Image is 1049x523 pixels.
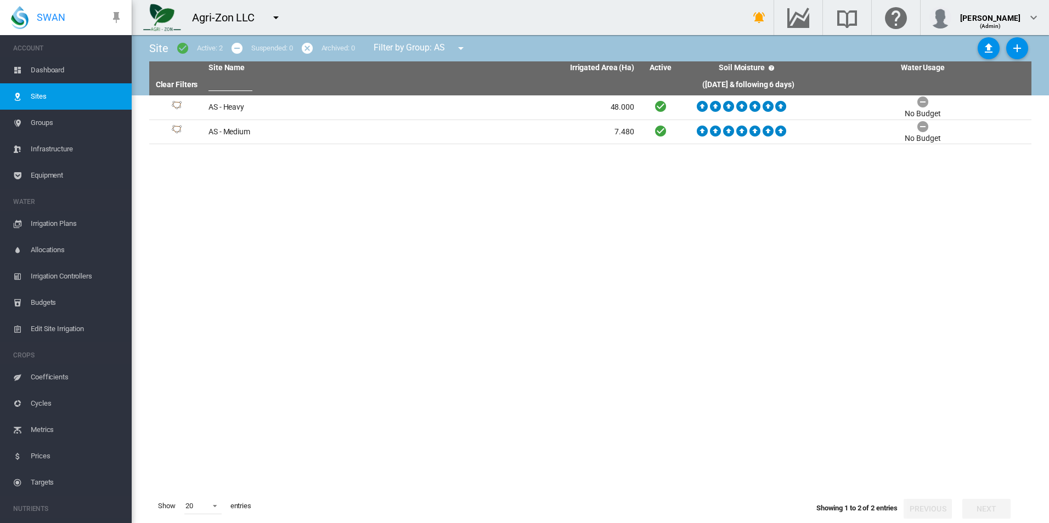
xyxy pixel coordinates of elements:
span: Coefficients [31,364,123,390]
div: Active: 2 [197,43,223,53]
md-icon: icon-upload [982,42,995,55]
div: Site Id: 10443 [154,125,200,138]
div: No Budget [905,133,940,144]
span: Budgets [31,289,123,316]
img: 7FicoSLW9yRjj7F2+0uvjPufP+ga39vogPu+G1+wvBtcm3fNv859aGr42DJ5pXiEAAAAAAAAAAAAAAAAAAAAAAAAAAAAAAAAA... [143,4,181,31]
md-icon: icon-pin [110,11,123,24]
span: Metrics [31,417,123,443]
span: Groups [31,110,123,136]
img: 1.svg [170,125,183,138]
tr: Site Id: 10441 AS - Heavy 48.000 No Budget [149,95,1031,120]
button: Next [962,499,1011,519]
span: Showing 1 to 2 of 2 entries [816,504,898,512]
button: icon-bell-ring [748,7,770,29]
div: Archived: 0 [322,43,355,53]
span: CROPS [13,346,123,364]
span: Cycles [31,390,123,417]
span: Dashboard [31,57,123,83]
div: Agri-Zon LLC [192,10,264,25]
th: Water Usage [814,61,1031,75]
md-icon: icon-cancel [301,42,314,55]
td: 48.000 [421,95,639,120]
md-icon: icon-checkbox-marked-circle [176,42,189,55]
a: Clear Filters [156,80,198,89]
md-icon: Search the knowledge base [834,11,860,24]
div: No Budget [905,109,940,120]
button: icon-menu-down [265,7,287,29]
img: 1.svg [170,101,183,114]
tr: Site Id: 10443 AS - Medium 7.480 No Budget [149,120,1031,145]
img: profile.jpg [929,7,951,29]
span: Irrigation Plans [31,211,123,237]
span: Targets [31,469,123,496]
th: Site Name [204,61,421,75]
md-icon: icon-bell-ring [753,11,766,24]
span: Equipment [31,162,123,189]
span: Site [149,42,168,55]
th: ([DATE] & following 6 days) [683,75,814,95]
span: (Admin) [980,23,1001,29]
md-icon: Go to the Data Hub [785,11,811,24]
button: Previous [904,499,952,519]
button: Add New Site, define start date [1006,37,1028,59]
div: Suspended: 0 [251,43,293,53]
img: SWAN-Landscape-Logo-Colour-drop.png [11,6,29,29]
div: 20 [185,502,193,510]
span: entries [226,497,256,515]
span: Prices [31,443,123,469]
button: Sites Bulk Import [978,37,1000,59]
span: SWAN [37,10,65,24]
td: 7.480 [421,120,639,144]
th: Soil Moisture [683,61,814,75]
th: Irrigated Area (Ha) [421,61,639,75]
span: Edit Site Irrigation [31,316,123,342]
span: Allocations [31,237,123,263]
span: NUTRIENTS [13,500,123,518]
md-icon: icon-help-circle [765,61,778,75]
span: Irrigation Controllers [31,263,123,289]
td: AS - Heavy [204,95,421,120]
span: WATER [13,193,123,211]
div: [PERSON_NAME] [960,8,1020,19]
span: ACCOUNT [13,39,123,57]
td: AS - Medium [204,120,421,144]
div: Filter by Group: AS [365,37,475,59]
md-icon: icon-plus [1011,42,1024,55]
md-icon: icon-minus-circle [230,42,244,55]
span: Infrastructure [31,136,123,162]
md-icon: icon-chevron-down [1027,11,1040,24]
span: Show [154,497,180,515]
md-icon: icon-menu-down [269,11,283,24]
span: Sites [31,83,123,110]
th: Active [639,61,683,75]
button: icon-menu-down [450,37,472,59]
md-icon: Click here for help [883,11,909,24]
md-icon: icon-menu-down [454,42,467,55]
div: Site Id: 10441 [154,101,200,114]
